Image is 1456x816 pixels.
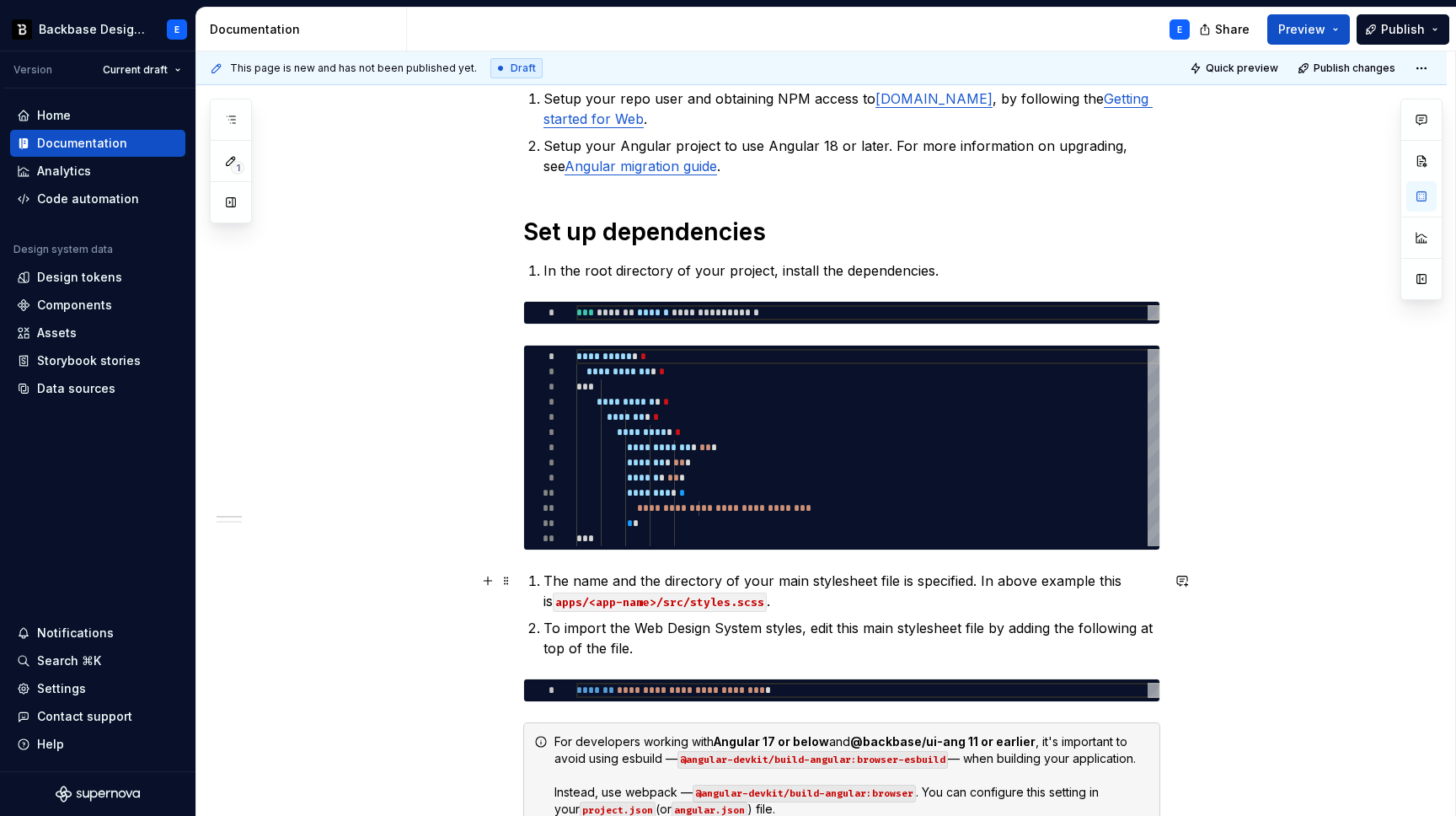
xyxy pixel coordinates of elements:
button: Publish [1357,14,1449,45]
span: This page is new and has not been published yet. [230,62,477,75]
div: E [174,23,179,36]
a: Settings [10,675,185,702]
code: @angular-devkit/build-angular:browser [693,785,916,803]
span: Share [1215,21,1250,38]
a: [DOMAIN_NAME] [875,90,993,107]
div: Search ⌘K [37,652,101,669]
p: Setup your Angular project to use Angular 18 or later. For more information on upgrading, see . [543,136,1160,176]
button: Notifications [10,620,185,647]
button: Preview [1267,14,1350,45]
button: Backbase Design SystemE [3,11,192,47]
a: Code automation [10,185,185,212]
a: Assets [10,319,185,346]
div: Notifications [37,625,114,642]
button: Help [10,731,185,758]
span: 1 [231,161,244,174]
div: Home [37,107,71,124]
strong: Angular 17 or below [714,734,829,749]
div: Design tokens [37,269,122,286]
span: Publish changes [1314,62,1395,75]
a: Storybook stories [10,347,185,374]
img: ef5c8306-425d-487c-96cf-06dd46f3a532.png [12,19,32,40]
div: Design system data [13,243,113,256]
svg: Supernova Logo [56,786,140,803]
button: Search ⌘K [10,647,185,674]
strong: Set up dependencies [523,217,766,246]
div: Contact support [37,708,132,725]
a: Angular migration guide [565,158,717,174]
a: Analytics [10,158,185,185]
a: Home [10,102,185,129]
div: Analytics [37,163,91,180]
div: Backbase Design System [39,21,147,38]
div: E [1177,23,1182,36]
strong: @backbase/ui-ang 11 or earlier [850,734,1036,749]
div: Documentation [210,21,399,38]
div: Settings [37,680,86,697]
a: Components [10,292,185,319]
code: @angular-devkit/build-angular:browser-esbuild [677,751,948,769]
a: Data sources [10,375,185,402]
span: Current draft [103,63,168,77]
a: Design tokens [10,264,185,291]
div: Components [37,297,112,314]
div: Code automation [37,191,139,207]
div: Data sources [37,380,115,397]
p: To import the Web Design System styles, edit this main stylesheet file by adding the following at... [543,618,1160,658]
div: Version [13,63,52,77]
button: Share [1191,14,1261,45]
a: Documentation [10,130,185,157]
span: Publish [1381,21,1425,38]
span: Draft [511,62,536,75]
p: The name and the directory of your main stylesheet file is specified. In above example this is . [543,571,1160,611]
span: Quick preview [1206,62,1278,75]
button: Publish changes [1293,56,1403,80]
div: Assets [37,325,77,341]
div: Documentation [37,135,127,152]
button: Current draft [95,58,189,82]
button: Contact support [10,703,185,730]
p: In the root directory of your project, install the dependencies. [543,260,1160,281]
div: Help [37,736,64,753]
p: Setup your repo user and obtaining NPM access to , by following the . [543,89,1160,129]
code: apps/<app-name>/src/styles.scss [553,593,767,612]
button: Quick preview [1185,56,1286,80]
span: Preview [1278,21,1325,38]
div: Storybook stories [37,352,141,369]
